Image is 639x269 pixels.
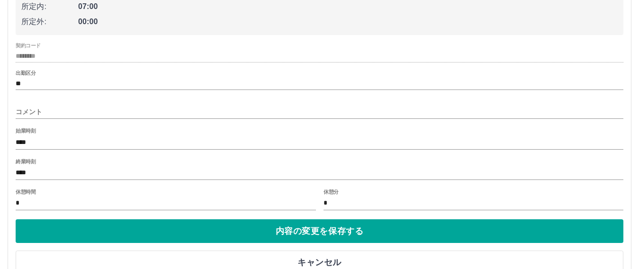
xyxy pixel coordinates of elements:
button: 内容の変更を保存する [16,219,623,243]
label: 始業時刻 [16,127,36,134]
span: 所定内: [21,1,78,12]
span: 所定外: [21,16,78,27]
label: 休憩時間 [16,188,36,195]
label: 休憩分 [324,188,339,195]
span: 07:00 [78,1,618,12]
label: 終業時刻 [16,158,36,165]
label: 出勤区分 [16,70,36,77]
span: 00:00 [78,16,618,27]
label: 契約コード [16,42,41,49]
